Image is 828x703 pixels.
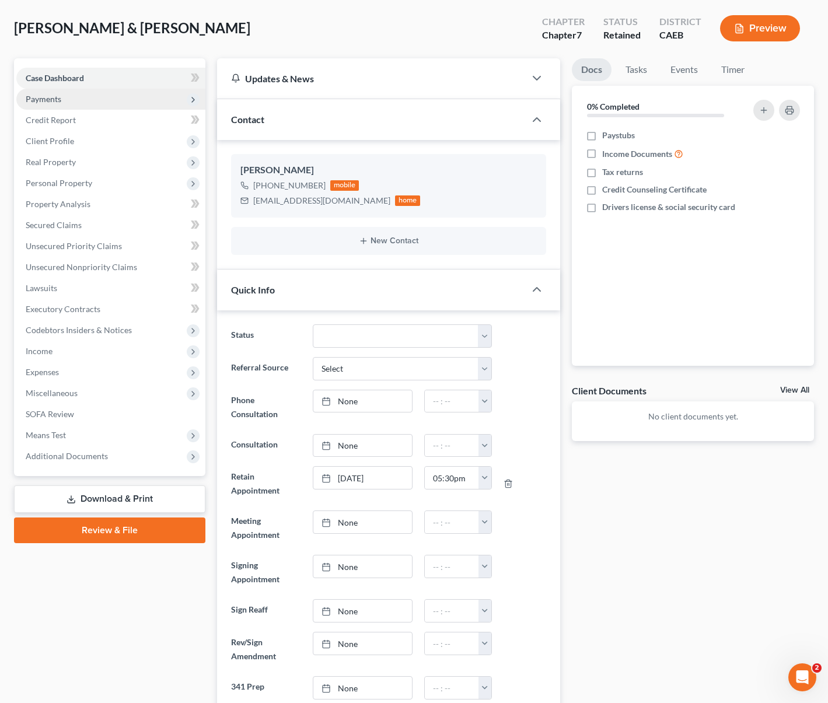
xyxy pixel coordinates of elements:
[225,599,307,622] label: Sign Reaff
[603,29,641,42] div: Retained
[313,632,412,655] a: None
[313,467,412,489] a: [DATE]
[26,409,74,419] span: SOFA Review
[26,304,100,314] span: Executory Contracts
[602,130,635,141] span: Paystubs
[313,600,412,622] a: None
[225,555,307,590] label: Signing Appointment
[231,114,264,125] span: Contact
[26,220,82,230] span: Secured Claims
[16,404,205,425] a: SOFA Review
[16,68,205,89] a: Case Dashboard
[16,299,205,320] a: Executory Contracts
[225,510,307,545] label: Meeting Appointment
[425,511,479,533] input: -- : --
[26,136,74,146] span: Client Profile
[712,58,754,81] a: Timer
[425,390,479,412] input: -- : --
[26,451,108,461] span: Additional Documents
[26,199,90,209] span: Property Analysis
[26,115,76,125] span: Credit Report
[26,388,78,398] span: Miscellaneous
[231,284,275,295] span: Quick Info
[587,102,640,111] strong: 0% Completed
[330,180,359,191] div: mobile
[240,236,537,246] button: New Contact
[26,262,137,272] span: Unsecured Nonpriority Claims
[542,15,585,29] div: Chapter
[225,390,307,425] label: Phone Consultation
[16,236,205,257] a: Unsecured Priority Claims
[225,434,307,457] label: Consultation
[425,632,479,655] input: -- : --
[581,411,805,422] p: No client documents yet.
[14,517,205,543] a: Review & File
[572,58,612,81] a: Docs
[231,72,512,85] div: Updates & News
[313,511,412,533] a: None
[659,15,701,29] div: District
[26,325,132,335] span: Codebtors Insiders & Notices
[572,384,647,397] div: Client Documents
[616,58,656,81] a: Tasks
[780,386,809,394] a: View All
[602,148,672,160] span: Income Documents
[14,19,250,36] span: [PERSON_NAME] & [PERSON_NAME]
[602,201,735,213] span: Drivers license & social security card
[225,324,307,348] label: Status
[26,367,59,377] span: Expenses
[253,195,390,207] div: [EMAIL_ADDRESS][DOMAIN_NAME]
[425,555,479,578] input: -- : --
[225,466,307,501] label: Retain Appointment
[225,357,307,380] label: Referral Source
[26,283,57,293] span: Lawsuits
[425,435,479,457] input: -- : --
[812,663,822,673] span: 2
[542,29,585,42] div: Chapter
[26,241,122,251] span: Unsecured Priority Claims
[26,157,76,167] span: Real Property
[16,278,205,299] a: Lawsuits
[720,15,800,41] button: Preview
[313,677,412,699] a: None
[659,29,701,42] div: CAEB
[577,29,582,40] span: 7
[602,166,643,178] span: Tax returns
[395,195,421,206] div: home
[26,430,66,440] span: Means Test
[313,390,412,412] a: None
[425,467,479,489] input: -- : --
[313,435,412,457] a: None
[253,180,326,191] div: [PHONE_NUMBER]
[661,58,707,81] a: Events
[26,73,84,83] span: Case Dashboard
[602,184,707,195] span: Credit Counseling Certificate
[425,600,479,622] input: -- : --
[788,663,816,691] iframe: Intercom live chat
[26,178,92,188] span: Personal Property
[313,555,412,578] a: None
[14,485,205,513] a: Download & Print
[225,676,307,699] label: 341 Prep
[26,346,53,356] span: Income
[603,15,641,29] div: Status
[26,94,61,104] span: Payments
[16,257,205,278] a: Unsecured Nonpriority Claims
[16,194,205,215] a: Property Analysis
[240,163,537,177] div: [PERSON_NAME]
[16,215,205,236] a: Secured Claims
[16,110,205,131] a: Credit Report
[225,632,307,667] label: Rev/Sign Amendment
[425,677,479,699] input: -- : --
